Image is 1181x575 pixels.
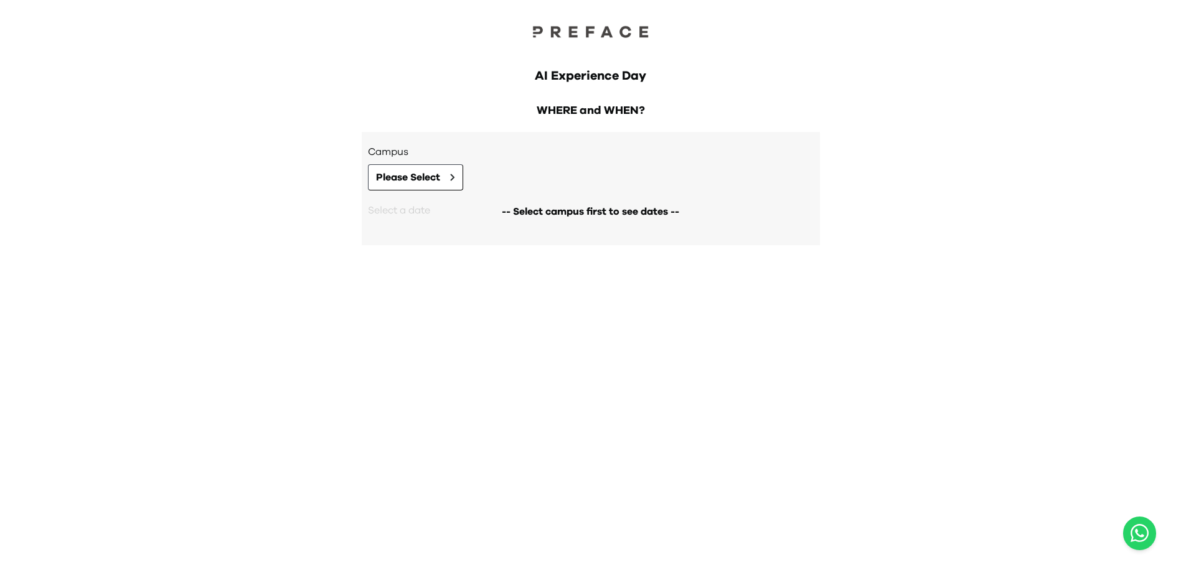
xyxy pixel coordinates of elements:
[529,25,653,42] a: Preface Logo
[502,204,679,219] span: -- Select campus first to see dates --
[1123,517,1156,550] a: Chat with us on WhatsApp
[362,102,820,119] h2: WHERE and WHEN?
[368,164,463,190] button: Please Select
[529,25,653,38] img: Preface Logo
[368,144,814,159] h3: Campus
[1123,517,1156,550] button: Open WhatsApp chat
[364,67,817,85] h1: AI Experience Day
[376,170,440,185] span: Please Select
